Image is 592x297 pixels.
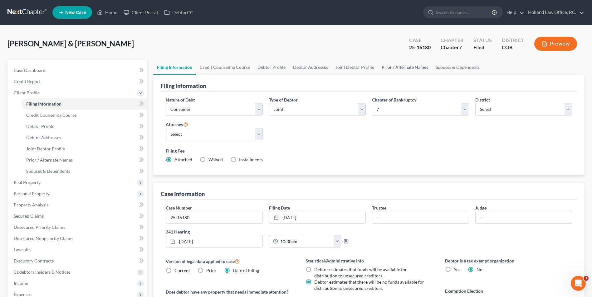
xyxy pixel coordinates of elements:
[459,44,462,50] span: 7
[584,276,589,281] span: 3
[269,211,365,223] a: [DATE]
[14,180,41,185] span: Real Property
[314,267,407,278] span: Debtor estimates that funds will be available for distribution to unsecured creditors.
[9,222,147,233] a: Unsecured Priority Claims
[332,60,378,75] a: Joint Debtor Profile
[196,60,254,75] a: Credit Counseling Course
[14,292,32,297] span: Expenses
[21,154,147,166] a: Prior / Alternate Names
[9,244,147,255] a: Lawsuits
[378,60,432,75] a: Prior / Alternate Names
[26,101,61,106] span: Filing Information
[161,190,205,198] div: Case Information
[26,135,61,140] span: Debtor Addresses
[502,37,524,44] div: District
[14,280,28,286] span: Income
[166,120,188,128] label: Attorney
[166,235,262,247] a: [DATE]
[503,7,524,18] a: Help
[432,60,483,75] a: Spouses & Dependents
[306,257,433,264] label: Statistical/Administrative Info
[65,10,86,15] span: New Case
[9,199,147,210] a: Property Analysis
[14,247,31,252] span: Lawsuits
[476,211,572,223] input: --
[166,148,572,154] label: Filing Fee
[525,7,584,18] a: Holland Law Office, P.C.
[473,37,492,44] div: Status
[206,268,217,273] span: Prior
[14,224,65,230] span: Unsecured Priority Claims
[372,205,386,211] label: Trustee
[441,44,463,51] div: Chapter
[166,97,195,103] label: Nature of Debt
[161,82,206,90] div: Filing Information
[174,157,192,162] span: Attached
[14,213,44,219] span: Secured Claims
[120,7,161,18] a: Client Portal
[14,236,73,241] span: Unsecured Nonpriority Claims
[289,60,332,75] a: Debtor Addresses
[7,39,134,48] span: [PERSON_NAME] & [PERSON_NAME]
[14,202,48,207] span: Property Analysis
[21,98,147,110] a: Filing Information
[441,37,463,44] div: Chapter
[314,279,424,291] span: Debtor estimates that there will be no funds available for distribution to unsecured creditors.
[278,235,334,247] input: -- : --
[21,132,147,143] a: Debtor Addresses
[14,258,54,263] span: Executory Contracts
[21,166,147,177] a: Spouses & Dependents
[502,44,524,51] div: COB
[166,205,192,211] label: Case Number
[14,191,49,196] span: Personal Property
[269,97,298,103] label: Type of Debtor
[163,229,369,235] label: 341 Hearing
[166,289,293,295] label: Does debtor have any property that needs immediate attention?
[9,76,147,87] a: Credit Report
[9,233,147,244] a: Unsecured Nonpriority Claims
[9,210,147,222] a: Secured Claims
[372,211,468,223] input: --
[21,110,147,121] a: Credit Counseling Course
[166,257,293,265] label: Version of legal data applied to case
[9,255,147,266] a: Executory Contracts
[269,205,290,211] label: Filing Date
[26,146,65,151] span: Joint Debtor Profile
[254,60,289,75] a: Debtor Profile
[445,257,572,264] label: Debtor is a tax exempt organization
[372,97,416,103] label: Chapter of Bankruptcy
[174,268,190,273] span: Current
[14,79,41,84] span: Credit Report
[21,143,147,154] a: Joint Debtor Profile
[153,60,196,75] a: Filing Information
[409,37,431,44] div: Case
[14,269,71,275] span: Codebtors Insiders & Notices
[436,7,493,18] input: Search by name...
[475,97,490,103] label: District
[239,157,263,162] span: Installments
[94,7,120,18] a: Home
[26,157,73,163] span: Prior / Alternate Names
[14,68,46,73] span: Case Dashboard
[409,44,431,51] div: 25-16180
[473,44,492,51] div: Filed
[26,124,54,129] span: Debtor Profile
[445,288,572,294] label: Exemption Election
[454,267,460,272] span: Yes
[166,211,262,223] input: Enter case number...
[21,121,147,132] a: Debtor Profile
[534,37,577,51] button: Preview
[161,7,196,18] a: DebtorCC
[26,168,70,174] span: Spouses & Dependents
[208,157,223,162] span: Waived
[477,267,482,272] span: No
[14,90,40,95] span: Client Profile
[475,205,487,211] label: Judge
[9,65,147,76] a: Case Dashboard
[26,112,76,118] span: Credit Counseling Course
[571,276,586,291] iframe: Intercom live chat
[233,268,259,273] span: Date of Filing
